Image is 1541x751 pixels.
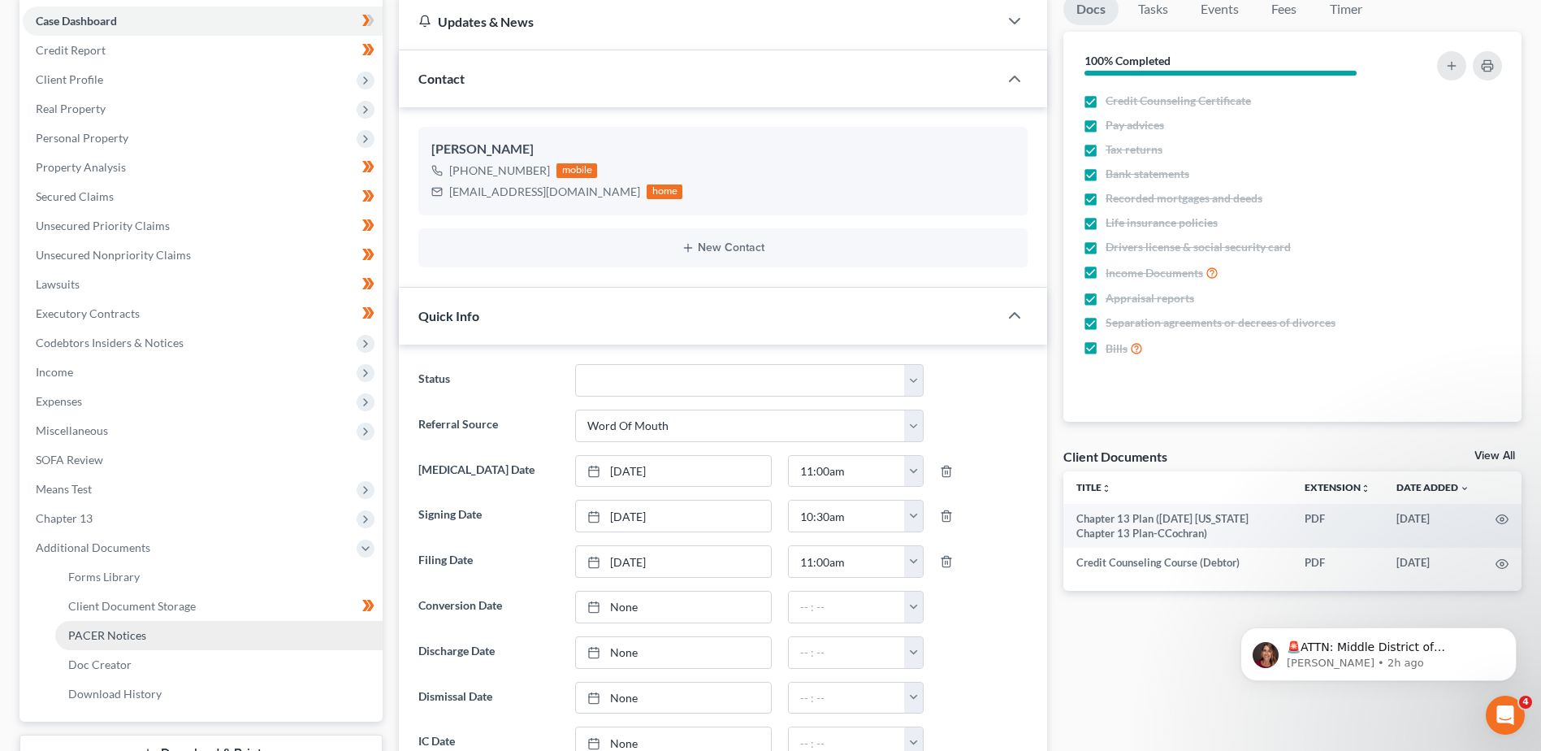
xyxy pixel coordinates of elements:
a: None [576,637,771,668]
span: Case Dashboard [36,14,117,28]
span: Unsecured Nonpriority Claims [36,248,191,262]
input: -- : -- [789,501,905,532]
div: home [647,184,682,199]
strong: 100% Completed [1084,54,1171,67]
iframe: Intercom notifications message [1216,593,1541,707]
span: Executory Contracts [36,306,140,320]
span: Download History [68,687,162,701]
a: Executory Contracts [23,299,383,328]
i: unfold_more [1102,484,1111,493]
span: Unsecured Priority Claims [36,219,170,232]
span: 4 [1519,696,1532,709]
td: PDF [1292,504,1383,549]
span: Expenses [36,394,82,408]
a: Case Dashboard [23,7,383,36]
td: Credit Counseling Course (Debtor) [1063,548,1292,577]
label: Referral Source [410,410,566,442]
span: Drivers license & social security card [1106,239,1291,255]
span: Miscellaneous [36,423,108,437]
span: PACER Notices [68,628,146,642]
div: [EMAIL_ADDRESS][DOMAIN_NAME] [449,184,640,200]
span: Client Document Storage [68,599,196,613]
div: mobile [556,163,597,178]
span: Tax returns [1106,141,1162,158]
a: Download History [55,679,383,709]
label: Dismissal Date [410,682,566,714]
div: [PHONE_NUMBER] [449,163,550,179]
span: Separation agreements or decrees of divorces [1106,315,1335,331]
span: Doc Creator [68,658,132,671]
span: Contact [418,71,465,86]
td: PDF [1292,548,1383,577]
label: Status [410,364,566,397]
a: Titleunfold_more [1076,481,1111,493]
label: Signing Date [410,500,566,532]
a: Unsecured Nonpriority Claims [23,241,383,270]
span: Pay advices [1106,117,1164,133]
i: unfold_more [1361,484,1370,493]
a: None [576,683,771,714]
a: [DATE] [576,456,771,487]
span: Appraisal reports [1106,290,1194,306]
span: Forms Library [68,570,140,584]
button: New Contact [431,241,1015,254]
div: Client Documents [1063,448,1167,465]
td: [DATE] [1383,548,1483,577]
input: -- : -- [789,592,905,623]
a: Date Added expand_more [1396,481,1470,493]
label: Discharge Date [410,636,566,669]
span: Credit Counseling Certificate [1106,93,1251,109]
span: Real Property [36,102,106,115]
a: PACER Notices [55,621,383,650]
a: View All [1474,450,1515,462]
input: -- : -- [789,546,905,577]
label: Conversion Date [410,591,566,623]
a: SOFA Review [23,445,383,475]
label: [MEDICAL_DATA] Date [410,455,566,488]
span: Bank statements [1106,166,1189,182]
a: Extensionunfold_more [1305,481,1370,493]
div: Updates & News [418,13,979,30]
span: Personal Property [36,131,128,145]
a: Doc Creator [55,650,383,679]
span: Chapter 13 [36,511,93,525]
span: Quick Info [418,308,479,323]
a: Property Analysis [23,153,383,182]
span: Client Profile [36,72,103,86]
a: Lawsuits [23,270,383,299]
span: Secured Claims [36,189,114,203]
iframe: Intercom live chat [1486,696,1525,735]
span: Lawsuits [36,277,80,291]
span: Credit Report [36,43,106,57]
span: Means Test [36,482,92,496]
input: -- : -- [789,456,905,487]
span: Additional Documents [36,540,150,554]
span: Bills [1106,341,1128,357]
span: SOFA Review [36,453,103,467]
a: [DATE] [576,546,771,577]
a: Forms Library [55,562,383,592]
span: Recorded mortgages and deeds [1106,190,1262,206]
input: -- : -- [789,683,905,714]
span: Codebtors Insiders & Notices [36,336,184,349]
span: Property Analysis [36,160,126,174]
a: None [576,592,771,623]
input: -- : -- [789,637,905,668]
span: Life insurance policies [1106,215,1218,231]
a: Credit Report [23,36,383,65]
span: Income Documents [1106,265,1203,281]
td: [DATE] [1383,504,1483,549]
i: expand_more [1460,484,1470,493]
a: Client Document Storage [55,592,383,621]
a: [DATE] [576,501,771,532]
td: Chapter 13 Plan ([DATE] [US_STATE] Chapter 13 Plan-CCochran) [1063,504,1292,549]
a: Unsecured Priority Claims [23,211,383,241]
div: [PERSON_NAME] [431,140,1015,159]
a: Secured Claims [23,182,383,211]
label: Filing Date [410,545,566,578]
span: Income [36,365,73,379]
